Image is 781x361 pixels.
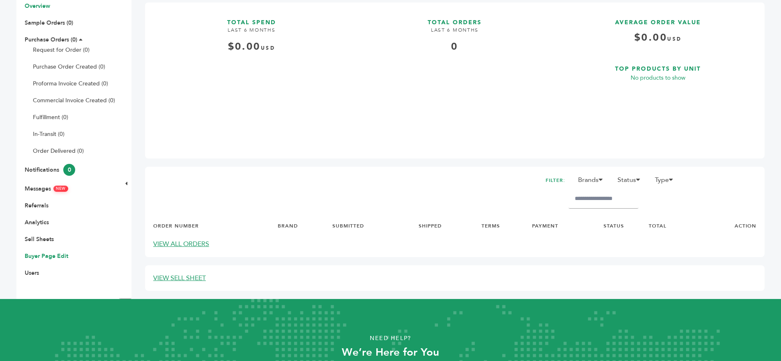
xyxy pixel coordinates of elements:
a: Order Delivered (0) [33,147,84,155]
a: Request for Order (0) [33,46,90,54]
a: Overview [25,2,50,10]
a: VIEW SELL SHEET [153,274,206,283]
a: Buyer Page Edit [25,252,68,260]
a: VIEW ALL ORDERS [153,239,209,248]
th: BRAND [278,218,333,234]
h4: $0.00 [560,31,756,51]
a: Sample Orders (0) [25,19,73,27]
th: TOTAL [649,218,697,234]
span: 0 [63,164,75,176]
th: TERMS [482,218,532,234]
div: 0 [357,40,553,54]
a: TOTAL ORDERS LAST 6 MONTHS 0 [357,11,553,144]
p: Need Help? [39,332,742,345]
th: SHIPPED [419,218,482,234]
a: Users [25,269,39,277]
p: No products to show [560,73,756,83]
a: Commercial Invoice Created (0) [33,97,115,104]
th: STATUS [604,218,649,234]
div: $0.00 [153,40,350,54]
li: Brands [574,175,612,189]
a: Purchase Order Created (0) [33,63,105,71]
a: Purchase Orders (0) [25,36,77,44]
a: TOTAL SPEND LAST 6 MONTHS $0.00USD [153,11,350,144]
h3: AVERAGE ORDER VALUE [560,11,756,27]
h3: TOP PRODUCTS BY UNIT [560,57,756,73]
li: Status [613,175,649,189]
th: ACTION [697,218,756,234]
th: PAYMENT [532,218,604,234]
span: USD [667,36,682,42]
span: USD [261,45,275,51]
strong: We’re Here for You [342,345,439,360]
a: Fulfillment (0) [33,113,68,121]
a: AVERAGE ORDER VALUE $0.00USD [560,11,756,51]
a: Analytics [25,218,49,226]
h4: LAST 6 MONTHS [153,27,350,40]
span: NEW [53,186,68,192]
a: MessagesNEW [25,185,68,193]
h3: TOTAL ORDERS [357,11,553,27]
a: TOP PRODUCTS BY UNIT No products to show [560,57,756,143]
a: Notifications0 [25,166,75,174]
a: Proforma Invoice Created (0) [33,80,108,87]
th: SUBMITTED [332,218,419,234]
input: Filter by keywords [569,189,638,209]
a: Sell Sheets [25,235,54,243]
a: In-Transit (0) [33,130,65,138]
th: ORDER NUMBER [153,218,278,234]
h2: FILTER: [546,175,565,186]
li: Type [651,175,682,189]
h4: LAST 6 MONTHS [357,27,553,40]
a: Referrals [25,202,48,209]
h3: TOTAL SPEND [153,11,350,27]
